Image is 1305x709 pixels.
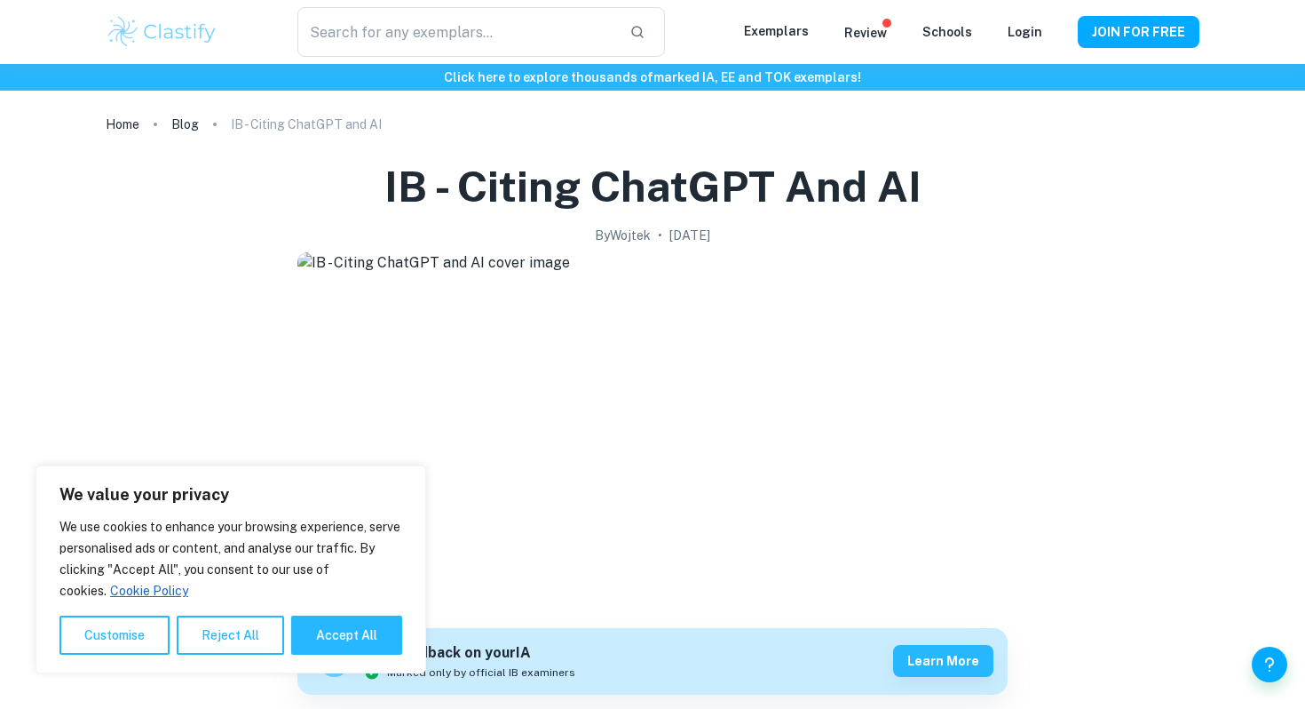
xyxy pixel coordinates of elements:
[109,583,189,599] a: Cookie Policy
[59,516,402,601] p: We use cookies to enhance your browsing experience, serve personalised ads or content, and analys...
[231,115,382,134] p: IB - Citing ChatGPT and AI
[106,14,218,50] img: Clastify logo
[171,112,199,137] a: Blog
[177,616,284,655] button: Reject All
[36,466,426,673] div: We value your privacy
[1252,647,1287,682] button: Help and Feedback
[59,484,402,506] p: We value your privacy
[844,23,887,43] p: Review
[893,645,993,677] button: Learn more
[4,68,1301,87] h6: Click here to explore thousands of marked IA, EE and TOK exemplars !
[297,628,1008,695] a: Get feedback on yourIAMarked only by official IB examinersLearn more
[595,226,651,245] h2: By Wojtek
[922,25,972,39] a: Schools
[59,616,170,655] button: Customise
[387,665,575,681] span: Marked only by official IB examiners
[297,252,1008,608] img: IB - Citing ChatGPT and AI cover image
[1008,25,1042,39] a: Login
[669,226,710,245] h2: [DATE]
[384,158,921,215] h1: IB - Citing ChatGPT and AI
[291,616,402,655] button: Accept All
[297,7,615,57] input: Search for any exemplars...
[1078,16,1199,48] button: JOIN FOR FREE
[744,21,809,41] p: Exemplars
[106,112,139,137] a: Home
[364,642,575,665] h6: Get feedback on your IA
[658,226,662,245] p: •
